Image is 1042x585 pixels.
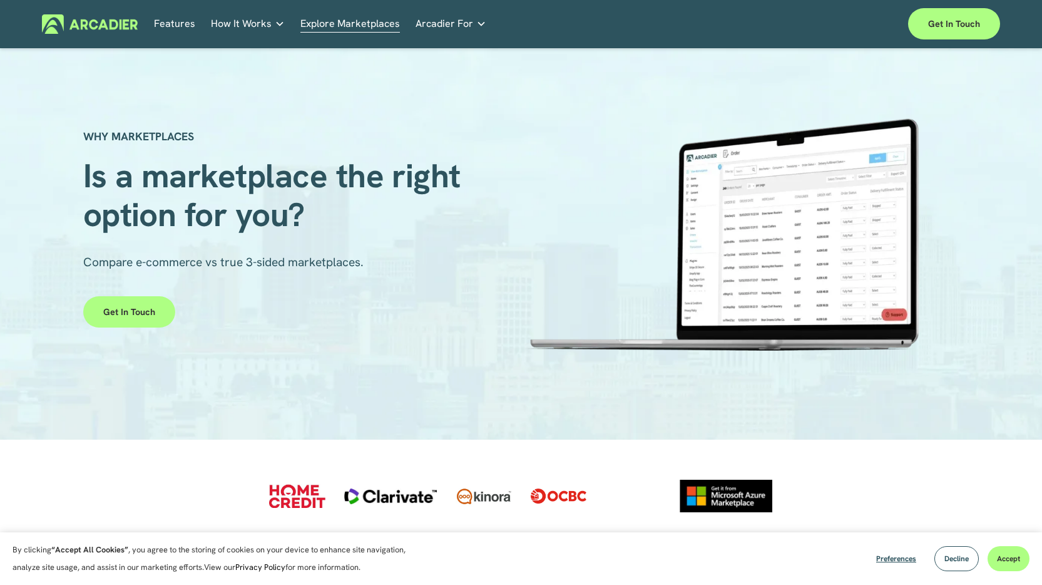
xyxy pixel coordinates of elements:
span: How It Works [211,15,272,33]
span: Decline [944,554,969,564]
button: Preferences [867,546,926,571]
strong: “Accept All Cookies” [51,544,128,555]
a: Get in touch [908,8,1000,39]
a: folder dropdown [416,14,486,34]
a: folder dropdown [211,14,285,34]
a: Privacy Policy [235,562,285,572]
a: Explore Marketplaces [300,14,400,34]
button: Decline [934,546,979,571]
strong: WHY MARKETPLACES [83,129,194,143]
p: By clicking , you agree to the storing of cookies on your device to enhance site navigation, anal... [13,541,419,576]
a: Features [154,14,195,34]
span: Is a marketplace the right option for you? [83,154,469,236]
span: Preferences [876,554,916,564]
span: Compare e-commerce vs true 3-sided marketplaces. [83,254,364,270]
span: Arcadier For [416,15,473,33]
a: Get in touch [83,296,175,328]
iframe: Chat Widget [979,525,1042,585]
img: Arcadier [42,14,138,34]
